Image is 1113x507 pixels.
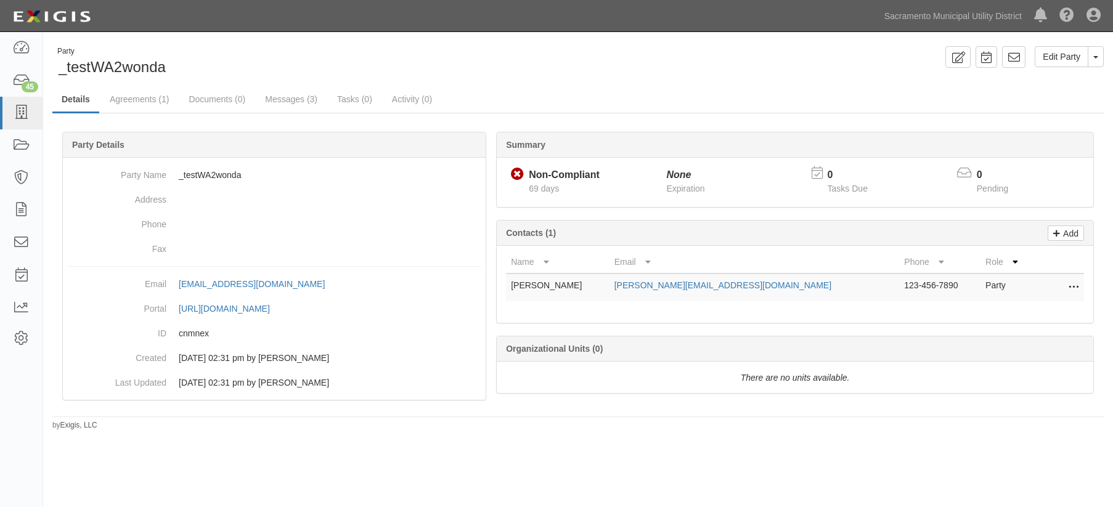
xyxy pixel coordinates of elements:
[179,279,338,289] a: [EMAIL_ADDRESS][DOMAIN_NAME]
[609,251,900,274] th: Email
[506,344,603,354] b: Organizational Units (0)
[68,321,166,339] dt: ID
[52,87,99,113] a: Details
[179,278,325,290] div: [EMAIL_ADDRESS][DOMAIN_NAME]
[614,280,831,290] a: [PERSON_NAME][EMAIL_ADDRESS][DOMAIN_NAME]
[52,46,569,78] div: _testWA2wonda
[68,163,166,181] dt: Party Name
[1060,226,1078,240] p: Add
[59,59,166,75] span: _testWA2wonda
[666,184,704,193] span: Expiration
[878,4,1028,28] a: Sacramento Municipal Utility District
[511,168,524,181] i: Non-Compliant
[899,251,980,274] th: Phone
[68,296,166,315] dt: Portal
[506,251,609,274] th: Name
[60,421,97,429] a: Exigis, LLC
[1059,9,1074,23] i: Help Center - Complianz
[256,87,327,112] a: Messages (3)
[72,140,124,150] b: Party Details
[52,420,97,431] small: by
[977,168,1024,182] p: 0
[1048,225,1084,241] a: Add
[68,346,481,370] dd: 07/18/2025 02:31 pm by Wonda Arbedul
[68,163,481,187] dd: _testWA2wonda
[828,184,868,193] span: Tasks Due
[383,87,441,112] a: Activity (0)
[68,187,166,206] dt: Address
[899,274,980,301] td: 123-456-7890
[980,274,1035,301] td: Party
[506,228,556,238] b: Contacts (1)
[100,87,178,112] a: Agreements (1)
[68,212,166,230] dt: Phone
[328,87,381,112] a: Tasks (0)
[980,251,1035,274] th: Role
[529,184,559,193] span: Since 07/18/2025
[68,237,166,255] dt: Fax
[828,168,883,182] p: 0
[68,370,166,389] dt: Last Updated
[666,169,691,180] i: None
[529,168,600,182] div: Non-Compliant
[9,6,94,28] img: logo-5460c22ac91f19d4615b14bd174203de0afe785f0fc80cf4dbbc73dc1793850b.png
[68,272,166,290] dt: Email
[179,87,255,112] a: Documents (0)
[68,346,166,364] dt: Created
[68,370,481,395] dd: 07/18/2025 02:31 pm by Wonda Arbedul
[506,274,609,301] td: [PERSON_NAME]
[57,46,166,57] div: Party
[68,321,481,346] dd: cnmnex
[977,184,1008,193] span: Pending
[22,81,38,92] div: 45
[179,304,283,314] a: [URL][DOMAIN_NAME]
[741,373,850,383] i: There are no units available.
[1035,46,1088,67] a: Edit Party
[506,140,545,150] b: Summary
